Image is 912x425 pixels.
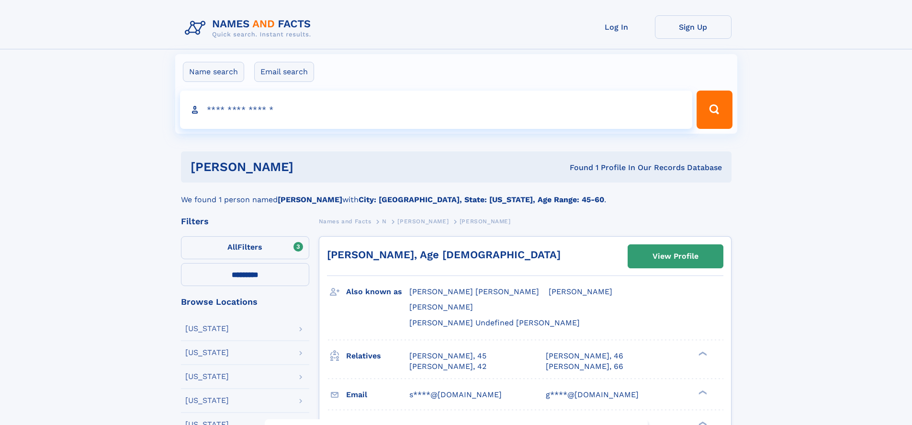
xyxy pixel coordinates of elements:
[185,397,229,404] div: [US_STATE]
[278,195,342,204] b: [PERSON_NAME]
[549,287,612,296] span: [PERSON_NAME]
[191,161,432,173] h1: [PERSON_NAME]
[409,361,486,372] a: [PERSON_NAME], 42
[397,218,449,225] span: [PERSON_NAME]
[346,348,409,364] h3: Relatives
[359,195,604,204] b: City: [GEOGRAPHIC_DATA], State: [US_STATE], Age Range: 45-60
[319,215,372,227] a: Names and Facts
[327,249,561,261] a: [PERSON_NAME], Age [DEMOGRAPHIC_DATA]
[653,245,698,267] div: View Profile
[628,245,723,268] a: View Profile
[409,287,539,296] span: [PERSON_NAME] [PERSON_NAME]
[397,215,449,227] a: [PERSON_NAME]
[382,218,387,225] span: N
[180,91,693,129] input: search input
[546,361,623,372] a: [PERSON_NAME], 66
[409,351,486,361] a: [PERSON_NAME], 45
[181,15,319,41] img: Logo Names and Facts
[227,242,237,252] span: All
[185,349,229,356] div: [US_STATE]
[254,62,314,82] label: Email search
[183,62,244,82] label: Name search
[382,215,387,227] a: N
[346,284,409,300] h3: Also known as
[181,217,309,226] div: Filters
[460,218,511,225] span: [PERSON_NAME]
[409,302,473,311] span: [PERSON_NAME]
[697,91,732,129] button: Search Button
[431,162,722,173] div: Found 1 Profile In Our Records Database
[181,236,309,259] label: Filters
[696,350,708,356] div: ❯
[578,15,655,39] a: Log In
[409,318,580,327] span: [PERSON_NAME] Undefined [PERSON_NAME]
[185,373,229,380] div: [US_STATE]
[181,183,732,206] div: We found 1 person named with .
[696,389,708,395] div: ❯
[346,387,409,403] h3: Email
[546,351,623,361] a: [PERSON_NAME], 46
[185,325,229,333] div: [US_STATE]
[181,298,309,306] div: Browse Locations
[655,15,732,39] a: Sign Up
